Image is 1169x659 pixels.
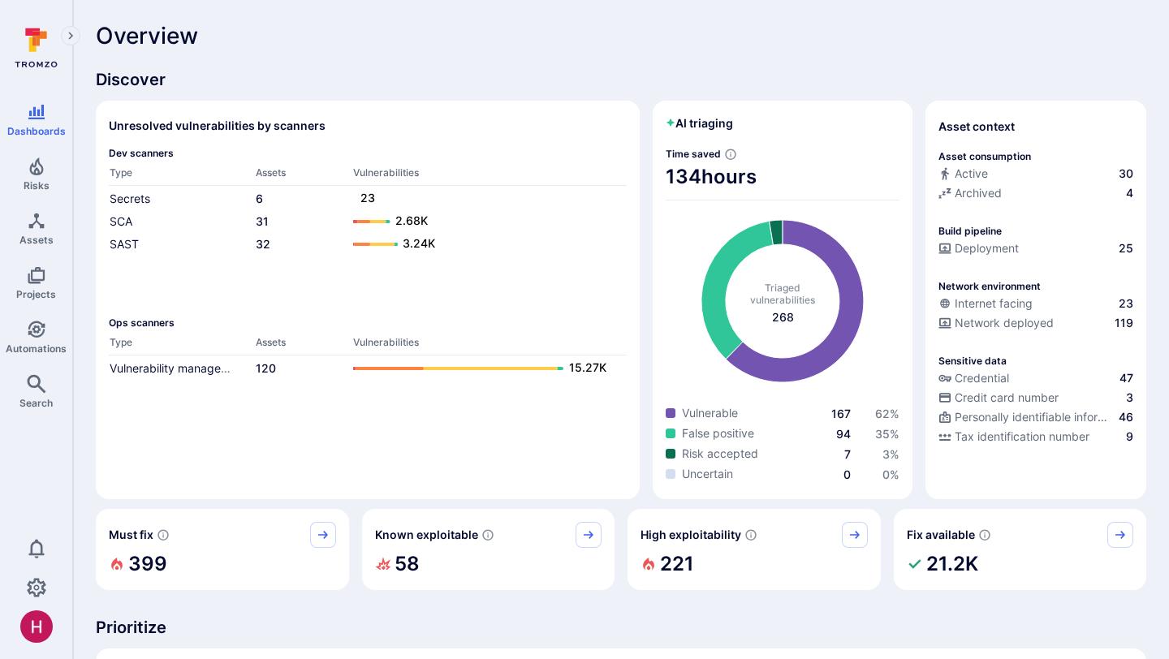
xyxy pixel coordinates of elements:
[875,407,899,420] a: 62%
[353,359,610,378] a: 15.27K
[955,166,988,182] span: Active
[96,616,1146,639] span: Prioritize
[938,240,1019,256] div: Deployment
[938,166,988,182] div: Active
[1119,370,1133,386] span: 47
[938,315,1133,331] a: Network deployed119
[744,528,757,541] svg: EPSS score ≥ 0.7
[955,295,1033,312] span: Internet facing
[65,29,76,43] i: Expand navigation menu
[938,150,1031,162] p: Asset consumption
[256,192,263,205] a: 6
[938,185,1002,201] div: Archived
[938,390,1059,406] div: Credit card number
[255,166,352,186] th: Assets
[682,446,758,462] span: Risk accepted
[843,467,851,481] a: 0
[1119,295,1133,312] span: 23
[938,370,1009,386] div: Credential
[360,191,375,205] text: 23
[109,147,627,159] span: Dev scanners
[666,164,899,190] span: 134 hours
[96,509,349,590] div: Must fix
[353,212,610,231] a: 2.68K
[955,240,1019,256] span: Deployment
[955,315,1054,331] span: Network deployed
[955,185,1002,201] span: Archived
[157,528,170,541] svg: Risk score >=40 , missed SLA
[352,166,627,186] th: Vulnerabilities
[128,548,167,580] h2: 399
[938,295,1133,312] a: Internet facing23
[96,68,1146,91] span: Discover
[938,409,1115,425] div: Personally identifiable information (PII)
[19,234,54,246] span: Assets
[1126,429,1133,445] span: 9
[938,118,1015,135] span: Asset context
[682,466,733,482] span: Uncertain
[628,509,881,590] div: High exploitability
[938,370,1133,390] div: Evidence indicative of handling user or service credentials
[938,315,1133,334] div: Evidence that the asset is packaged and deployed somewhere
[1119,240,1133,256] span: 25
[955,429,1089,445] span: Tax identification number
[403,236,435,250] text: 3.24K
[938,429,1089,445] div: Tax identification number
[882,447,899,461] a: 3%
[882,467,899,481] a: 0%
[938,185,1133,201] a: Archived4
[882,447,899,461] span: 3 %
[20,610,53,643] div: Harshil Parikh
[255,335,352,355] th: Assets
[894,509,1147,590] div: Fix available
[882,467,899,481] span: 0 %
[109,166,255,186] th: Type
[938,185,1133,205] div: Code repository is archived
[955,370,1009,386] span: Credential
[724,148,737,161] svg: Estimated based on an average time of 30 mins needed to triage each vulnerability
[844,447,851,461] a: 7
[772,309,794,325] span: total
[109,335,255,355] th: Type
[256,214,269,228] a: 31
[750,282,815,306] span: Triaged vulnerabilities
[6,342,67,355] span: Automations
[938,390,1133,406] a: Credit card number3
[481,528,494,541] svg: Confirmed exploitable by KEV
[978,528,991,541] svg: Vulnerabilities with fix available
[641,527,741,543] span: High exploitability
[938,355,1007,367] p: Sensitive data
[375,527,478,543] span: Known exploitable
[938,370,1133,386] a: Credential47
[666,115,733,131] h2: AI triaging
[353,235,610,254] a: 3.24K
[362,509,615,590] div: Known exploitable
[938,240,1133,256] a: Deployment25
[938,225,1002,237] p: Build pipeline
[938,315,1054,331] div: Network deployed
[1115,315,1133,331] span: 119
[395,548,420,580] h2: 58
[20,610,53,643] img: ACg8ocKzQzwPSwOZT_k9C736TfcBpCStqIZdMR9gXOhJgTaH9y_tsw=s96-c
[938,390,1133,409] div: Evidence indicative of processing credit card numbers
[938,240,1133,260] div: Configured deployment pipeline
[395,213,428,227] text: 2.68K
[955,390,1059,406] span: Credit card number
[938,295,1033,312] div: Internet facing
[7,125,66,137] span: Dashboards
[24,179,50,192] span: Risks
[1126,390,1133,406] span: 3
[256,361,276,375] a: 120
[831,407,851,420] a: 167
[682,405,738,421] span: Vulnerable
[875,407,899,420] span: 62 %
[352,335,627,355] th: Vulnerabilities
[875,427,899,441] span: 35 %
[938,409,1133,425] a: Personally identifiable information (PII)46
[836,427,851,441] a: 94
[938,166,1133,182] a: Active30
[938,429,1133,448] div: Evidence indicative of processing tax identification numbers
[569,360,606,374] text: 15.27K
